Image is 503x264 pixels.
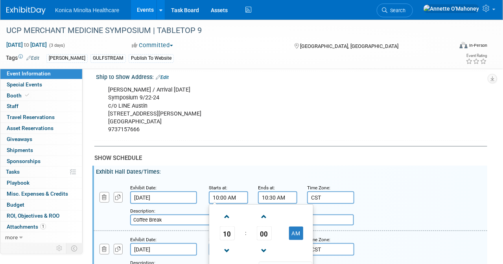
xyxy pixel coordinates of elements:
a: Playbook [0,178,82,188]
span: Attachments [7,224,46,230]
input: Date [130,191,197,204]
td: Personalize Event Tab Strip [53,243,66,253]
button: AM [289,227,303,240]
small: Time Zone: [307,237,330,242]
span: Sponsorships [7,158,41,164]
a: Budget [0,200,82,210]
span: Booth [7,92,31,99]
input: Start Time [209,191,248,204]
span: Special Events [7,81,42,88]
a: Travel Reservations [0,112,82,123]
div: Exhibit Hall Dates/Times: [96,166,487,176]
a: Decrement Hour [220,240,235,260]
span: Shipments [7,147,33,153]
span: Tasks [6,169,20,175]
div: UCP MERCHANT MEDICINE SYMPOSIUM | TABLETOP 9 [4,24,446,38]
a: Asset Reservations [0,123,82,134]
span: Travel Reservations [7,114,55,120]
span: Search [387,7,405,13]
a: Booth [0,90,82,101]
button: Committed [129,41,176,49]
span: Budget [7,202,24,208]
a: Giveaways [0,134,82,145]
small: Exhibit Date: [130,185,157,191]
div: Publish To Website [129,54,174,62]
td: : [243,226,248,240]
div: Event Format [417,41,487,53]
a: Search [377,4,413,17]
a: Increment Minute [257,206,272,226]
span: Misc. Expenses & Credits [7,191,68,197]
span: Staff [7,103,18,109]
a: Event Information [0,68,82,79]
img: Annette O'Mahoney [423,4,479,13]
div: [PERSON_NAME] [46,54,88,62]
a: Increment Hour [220,206,235,226]
td: Toggle Event Tabs [66,243,83,253]
img: ExhibitDay [6,7,46,15]
small: Exhibit Date: [130,237,157,242]
a: Tasks [0,167,82,177]
input: Description [130,214,354,225]
div: Event Rating [466,54,487,58]
span: Pick Minute [257,226,272,240]
div: [PERSON_NAME] / Arrival [DATE] Symposium 9/22-24 c/o LINE Austin [STREET_ADDRESS][PERSON_NAME] [G... [103,82,410,137]
span: ROI, Objectives & ROO [7,213,59,219]
a: ROI, Objectives & ROO [0,211,82,221]
span: Pick Hour [220,226,235,240]
a: Sponsorships [0,156,82,167]
span: to [23,42,30,48]
a: Attachments1 [0,222,82,232]
input: End Time [258,191,297,204]
span: (3 days) [48,43,65,48]
span: Konica Minolta Healthcare [55,7,119,13]
small: Description: [130,208,155,214]
span: Giveaways [7,136,32,142]
span: Playbook [7,180,29,186]
i: Booth reservation complete [25,93,29,97]
small: Starts at: [209,185,227,191]
a: Staff [0,101,82,112]
a: Decrement Minute [257,240,272,260]
span: Event Information [7,70,51,77]
span: 1 [40,224,46,229]
div: In-Person [469,42,487,48]
div: SHOW SCHEDULE [94,154,481,162]
input: Time Zone [307,243,354,256]
span: more [5,234,18,240]
a: Special Events [0,79,82,90]
a: Shipments [0,145,82,156]
td: Tags [6,54,39,63]
input: Time Zone [307,191,354,204]
small: Ends at: [258,185,275,191]
small: Time Zone: [307,185,330,191]
span: [GEOGRAPHIC_DATA], [GEOGRAPHIC_DATA] [300,43,399,49]
a: Misc. Expenses & Credits [0,189,82,199]
div: GULFSTREAM [90,54,126,62]
img: Format-Inperson.png [460,42,468,48]
a: Edit [26,55,39,61]
div: Ship to Show Address: [96,71,487,81]
a: more [0,232,82,243]
a: Edit [156,75,169,80]
input: Date [130,243,197,256]
span: Asset Reservations [7,125,53,131]
span: [DATE] [DATE] [6,41,47,48]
